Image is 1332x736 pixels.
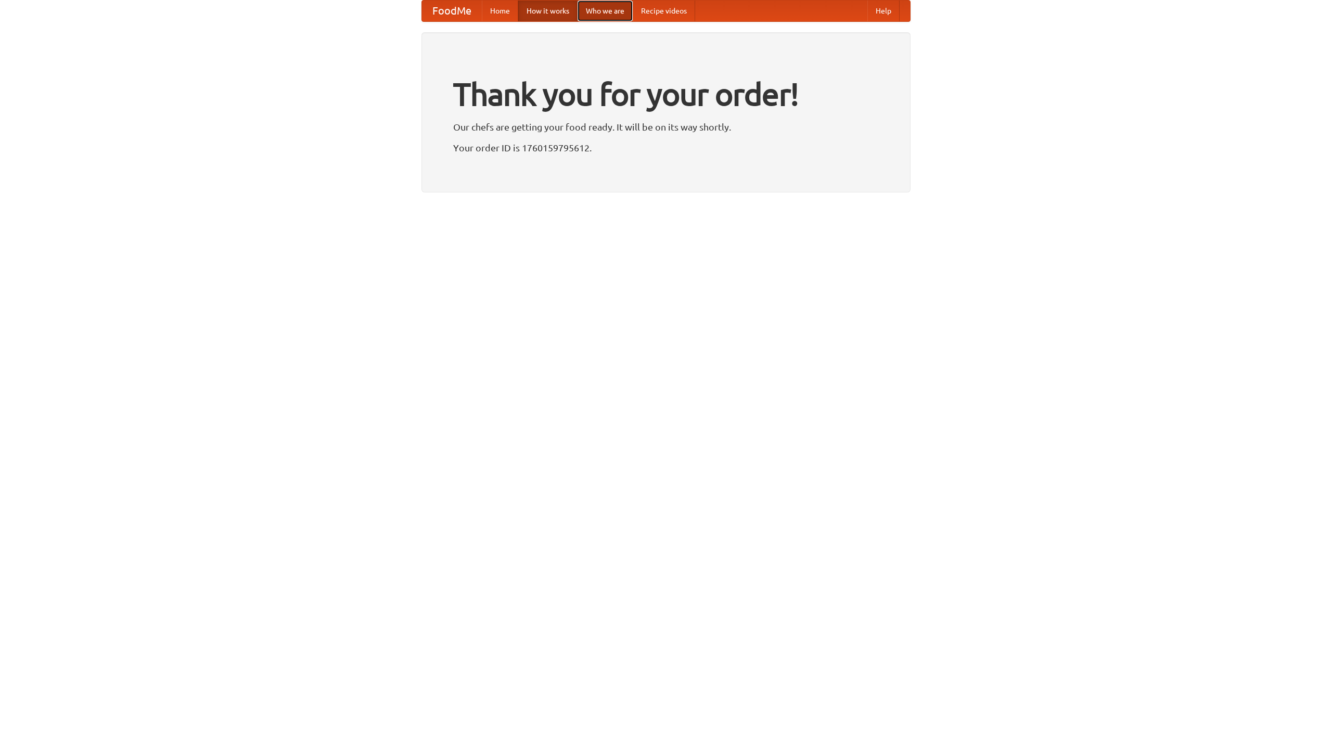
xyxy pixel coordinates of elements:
[578,1,633,21] a: Who we are
[482,1,518,21] a: Home
[422,1,482,21] a: FoodMe
[867,1,900,21] a: Help
[453,69,879,119] h1: Thank you for your order!
[453,140,879,156] p: Your order ID is 1760159795612.
[453,119,879,135] p: Our chefs are getting your food ready. It will be on its way shortly.
[518,1,578,21] a: How it works
[633,1,695,21] a: Recipe videos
